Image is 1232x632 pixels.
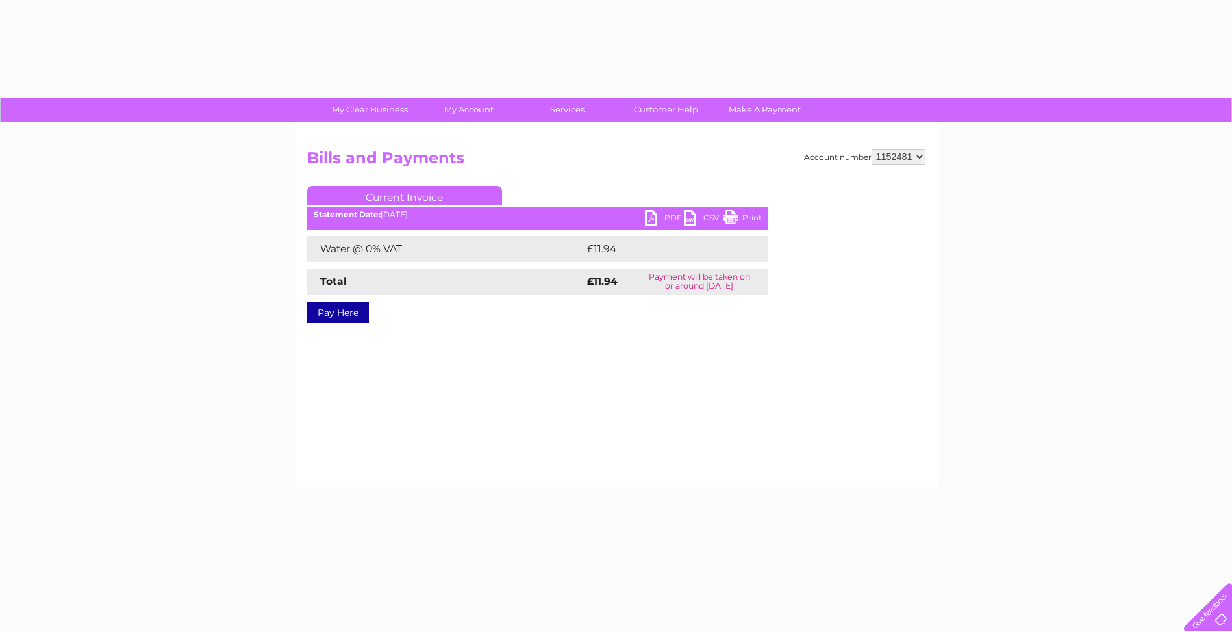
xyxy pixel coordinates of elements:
[711,98,818,122] a: Make A Payment
[584,236,740,262] td: £11.94
[684,210,723,229] a: CSV
[314,209,381,219] b: Statement Date:
[804,149,925,165] div: Account number
[645,210,684,229] a: PDF
[631,269,768,295] td: Payment will be taken on or around [DATE]
[320,275,347,287] strong: Total
[612,98,720,122] a: Customer Help
[415,98,522,122] a: My Account
[307,302,369,323] a: Pay Here
[307,210,768,219] div: [DATE]
[587,275,618,287] strong: £11.94
[316,98,423,122] a: My Clear Business
[307,149,925,174] h2: Bills and Payments
[307,186,502,205] a: Current Invoice
[307,236,584,262] td: Water @ 0% VAT
[514,98,621,122] a: Services
[723,210,762,229] a: Print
